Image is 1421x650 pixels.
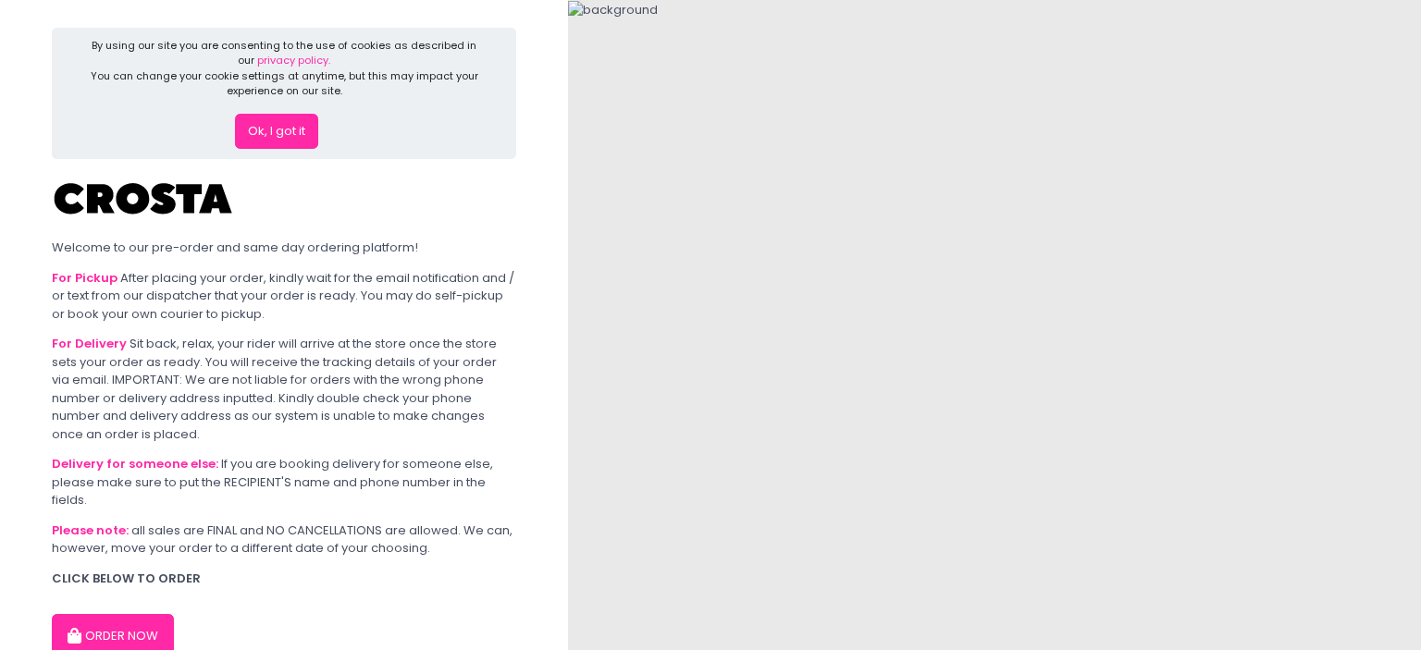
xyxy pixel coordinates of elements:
[52,570,516,588] div: CLICK BELOW TO ORDER
[52,171,237,227] img: Crosta Pizzeria
[52,269,516,324] div: After placing your order, kindly wait for the email notification and / or text from our dispatche...
[52,455,218,472] b: Delivery for someone else:
[83,38,486,99] div: By using our site you are consenting to the use of cookies as described in our You can change you...
[52,239,516,257] div: Welcome to our pre-order and same day ordering platform!
[52,269,117,287] b: For Pickup
[235,114,318,149] button: Ok, I got it
[52,455,516,509] div: If you are booking delivery for someone else, please make sure to put the RECIPIENT'S name and ph...
[52,335,127,352] b: For Delivery
[52,521,129,539] b: Please note:
[568,1,658,19] img: background
[52,335,516,443] div: Sit back, relax, your rider will arrive at the store once the store sets your order as ready. You...
[257,53,330,67] a: privacy policy.
[52,521,516,558] div: all sales are FINAL and NO CANCELLATIONS are allowed. We can, however, move your order to a diffe...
